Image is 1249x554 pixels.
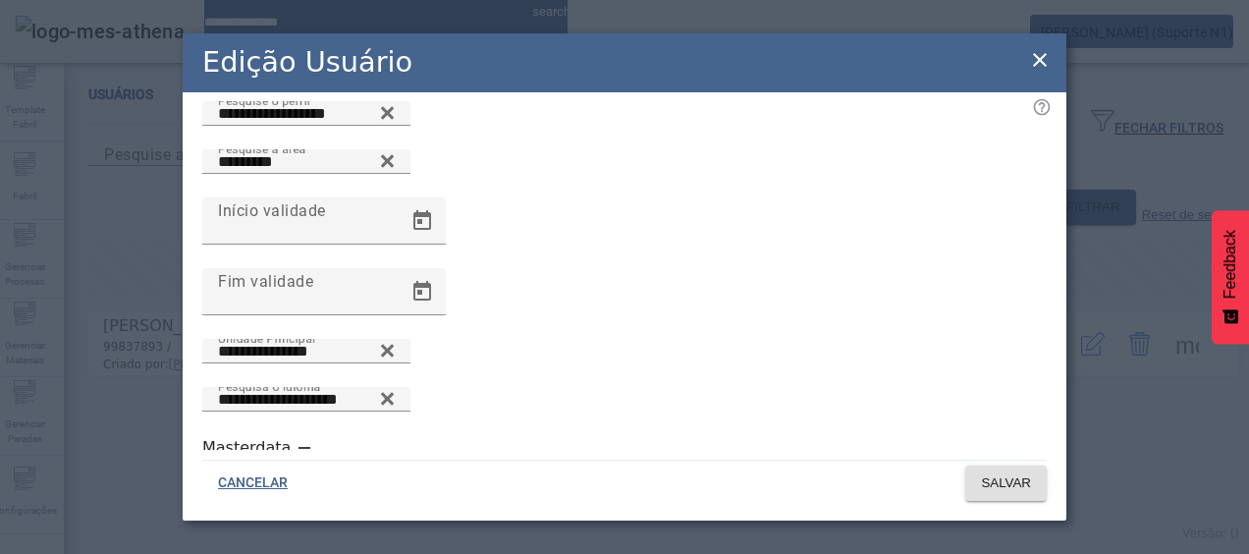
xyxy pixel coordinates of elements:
mat-label: Pesquisa o idioma [218,379,321,393]
input: Number [218,150,395,174]
h2: Edição Usuário [202,41,412,83]
mat-label: Pesquise o perfil [218,93,310,107]
span: CANCELAR [218,473,288,493]
mat-label: Pesquise a área [218,141,306,155]
input: Number [218,340,395,363]
mat-label: Início validade [218,200,326,219]
button: Open calendar [399,197,446,245]
button: CANCELAR [202,466,303,501]
span: Feedback [1222,230,1239,299]
button: SALVAR [965,466,1047,501]
mat-label: Fim validade [218,271,313,290]
label: Masterdata [202,436,295,460]
span: SALVAR [981,473,1031,493]
input: Number [218,388,395,412]
button: Open calendar [399,268,446,315]
input: Number [218,102,395,126]
button: Feedback - Mostrar pesquisa [1212,210,1249,344]
mat-label: Unidade Principal [218,331,315,345]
